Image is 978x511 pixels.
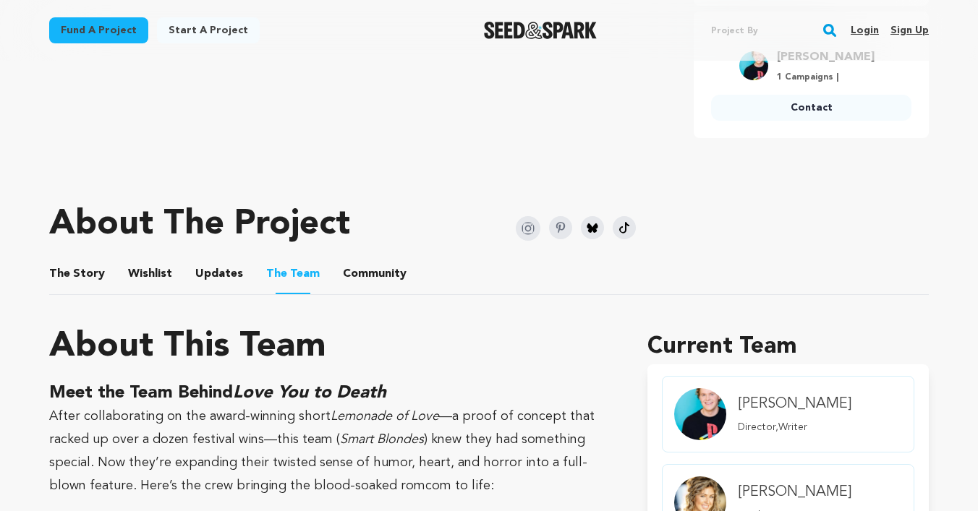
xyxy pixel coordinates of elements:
a: member.name Profile [662,376,914,452]
a: Login [851,19,879,42]
em: Love You to Death [233,385,386,402]
h1: Current Team [647,330,929,364]
a: Start a project [157,17,260,43]
h4: [PERSON_NAME] [738,482,851,502]
a: Sign up [890,19,929,42]
img: Seed&Spark Pinterest Icon [549,216,572,239]
span: Wishlist [128,265,172,283]
p: 1 Campaigns | [777,72,875,83]
p: Director,Writer [738,420,851,434]
img: Seed&Spark Bluesky Icon [581,216,604,239]
p: After collaborating on the award-winning short —a proof of concept that racked up over a dozen fe... [49,405,613,497]
em: Lemonade of Love [331,410,439,423]
span: Story [49,265,105,283]
a: Fund a project [49,17,148,43]
img: Seed&Spark Tiktok Icon [613,216,636,239]
span: Team [266,265,320,283]
img: Seed&Spark Instagram Icon [516,216,540,241]
em: Smart Blondes [340,433,424,446]
h1: About This Team [49,330,326,364]
img: 49e8bd1650e86154.jpg [739,51,768,80]
strong: Meet the Team Behind [49,385,386,402]
h4: [PERSON_NAME] [738,394,851,414]
img: Seed&Spark Logo Dark Mode [484,22,598,39]
a: Contact [711,95,911,121]
span: Updates [195,265,243,283]
img: Team Image [674,388,726,440]
span: The [49,265,70,283]
span: Community [343,265,407,283]
span: The [266,265,287,283]
a: Seed&Spark Homepage [484,22,598,39]
h1: About The Project [49,207,350,242]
